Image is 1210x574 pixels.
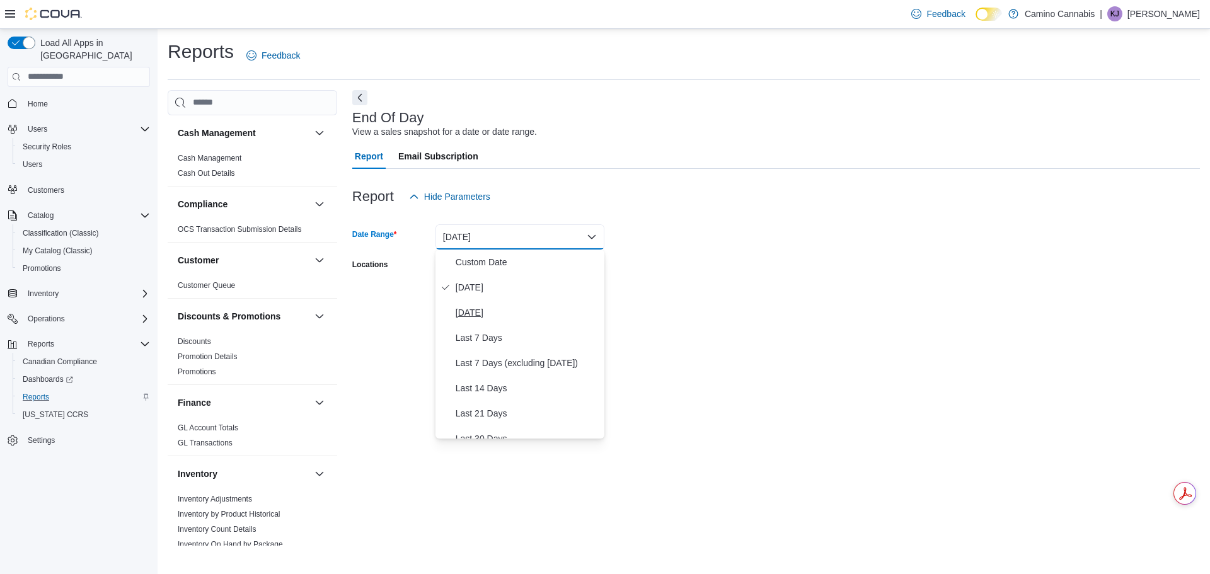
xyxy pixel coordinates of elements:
span: Last 14 Days [456,381,599,396]
span: Feedback [926,8,965,20]
span: Catalog [28,210,54,221]
a: Dashboards [18,372,78,387]
span: Home [23,96,150,112]
span: Cash Management [178,153,241,163]
a: Inventory Adjustments [178,495,252,503]
button: Finance [178,396,309,409]
span: Operations [23,311,150,326]
span: Reports [23,392,49,402]
span: [US_STATE] CCRS [23,410,88,420]
span: Customers [23,182,150,198]
a: Promotion Details [178,352,238,361]
span: Users [18,157,150,172]
label: Locations [352,260,388,270]
button: Inventory [312,466,327,481]
img: Cova [25,8,82,20]
h3: Inventory [178,468,217,480]
span: Canadian Compliance [23,357,97,367]
span: Settings [28,435,55,445]
span: Users [28,124,47,134]
h3: Finance [178,396,211,409]
div: Discounts & Promotions [168,334,337,384]
span: Customer Queue [178,280,235,290]
button: Customers [3,181,155,199]
h1: Reports [168,39,234,64]
button: Operations [23,311,70,326]
a: Inventory by Product Historical [178,510,280,519]
span: Security Roles [18,139,150,154]
span: Email Subscription [398,144,478,169]
span: Security Roles [23,142,71,152]
a: Classification (Classic) [18,226,104,241]
span: Discounts [178,336,211,347]
button: Reports [13,388,155,406]
button: Settings [3,431,155,449]
span: Classification (Classic) [18,226,150,241]
input: Dark Mode [976,8,1002,21]
span: Last 7 Days [456,330,599,345]
span: Promotions [18,261,150,276]
a: OCS Transaction Submission Details [178,225,302,234]
span: Promotions [178,367,216,377]
h3: Cash Management [178,127,256,139]
span: Feedback [262,49,300,62]
button: Customer [312,253,327,268]
span: Inventory [23,286,150,301]
p: [PERSON_NAME] [1127,6,1200,21]
span: Hide Parameters [424,190,490,203]
span: Inventory Count Details [178,524,256,534]
a: Feedback [906,1,970,26]
span: Last 30 Days [456,431,599,446]
p: Camino Cannabis [1025,6,1095,21]
span: Last 7 Days (excluding [DATE]) [456,355,599,370]
nav: Complex example [8,89,150,483]
a: GL Account Totals [178,423,238,432]
span: My Catalog (Classic) [18,243,150,258]
a: Promotions [178,367,216,376]
h3: Customer [178,254,219,267]
span: Canadian Compliance [18,354,150,369]
button: Hide Parameters [404,184,495,209]
span: GL Transactions [178,438,233,448]
a: Feedback [241,43,305,68]
span: KJ [1110,6,1119,21]
span: Report [355,144,383,169]
a: Settings [23,433,60,448]
button: Inventory [178,468,309,480]
span: Load All Apps in [GEOGRAPHIC_DATA] [35,37,150,62]
a: [US_STATE] CCRS [18,407,93,422]
button: Users [23,122,52,137]
span: GL Account Totals [178,423,238,433]
span: My Catalog (Classic) [23,246,93,256]
button: Inventory [3,285,155,302]
button: Reports [23,336,59,352]
span: Settings [23,432,150,448]
span: Promotion Details [178,352,238,362]
div: Kevin Josephs [1107,6,1122,21]
div: Customer [168,278,337,298]
button: Cash Management [312,125,327,141]
a: GL Transactions [178,439,233,447]
a: Cash Out Details [178,169,235,178]
h3: Discounts & Promotions [178,310,280,323]
a: Users [18,157,47,172]
button: Discounts & Promotions [312,309,327,324]
span: Inventory [28,289,59,299]
span: Inventory Adjustments [178,494,252,504]
button: Home [3,95,155,113]
div: Select listbox [435,250,604,439]
span: [DATE] [456,280,599,295]
button: Customer [178,254,309,267]
a: Reports [18,389,54,405]
a: My Catalog (Classic) [18,243,98,258]
a: Inventory On Hand by Package [178,540,283,549]
h3: Compliance [178,198,228,210]
span: Washington CCRS [18,407,150,422]
span: [DATE] [456,305,599,320]
span: Dashboards [18,372,150,387]
span: Inventory by Product Historical [178,509,280,519]
span: Users [23,159,42,169]
a: Canadian Compliance [18,354,102,369]
button: Users [13,156,155,173]
span: Users [23,122,150,137]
